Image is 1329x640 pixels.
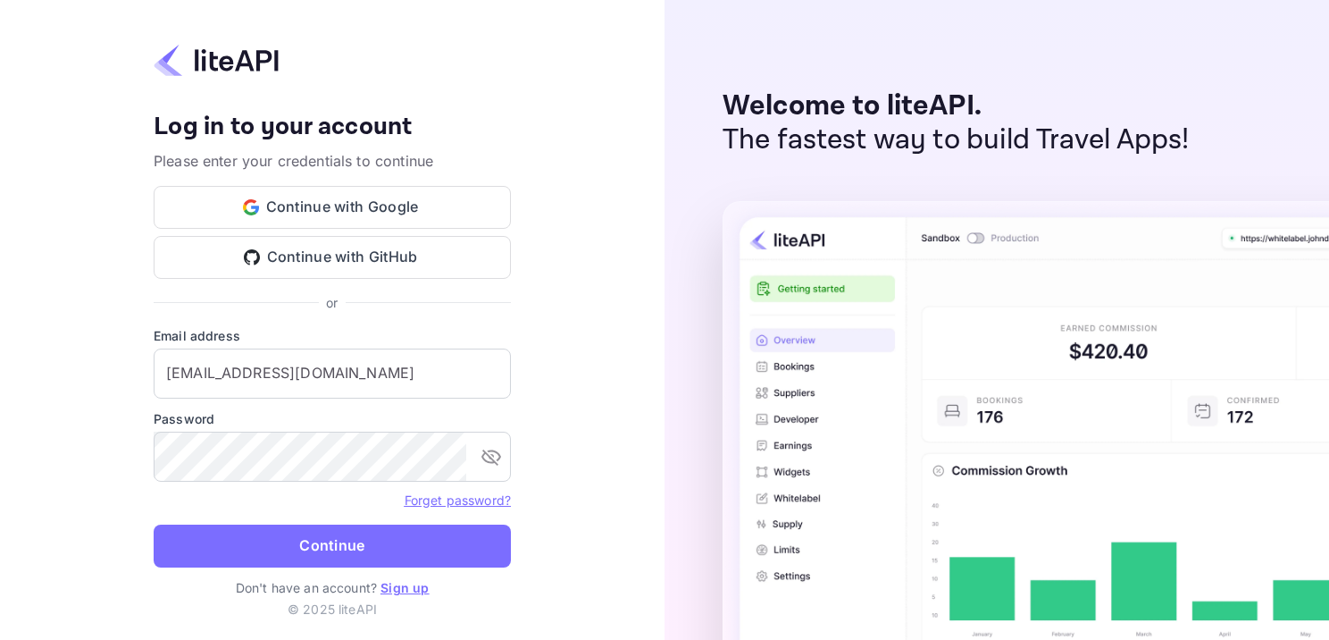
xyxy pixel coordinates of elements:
a: Sign up [380,580,429,595]
label: Email address [154,326,511,345]
h4: Log in to your account [154,112,511,143]
p: © 2025 liteAPI [288,600,377,619]
img: liteapi [154,43,279,78]
label: Password [154,409,511,428]
a: Forget password? [405,491,511,509]
button: Continue [154,525,511,568]
button: Continue with Google [154,186,511,229]
button: Continue with GitHub [154,236,511,279]
button: toggle password visibility [473,439,509,475]
p: The fastest way to build Travel Apps! [723,123,1190,157]
p: Welcome to liteAPI. [723,89,1190,123]
p: Don't have an account? [154,578,511,597]
a: Forget password? [405,493,511,508]
input: Enter your email address [154,349,511,399]
p: Please enter your credentials to continue [154,150,511,172]
p: or [326,293,338,312]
